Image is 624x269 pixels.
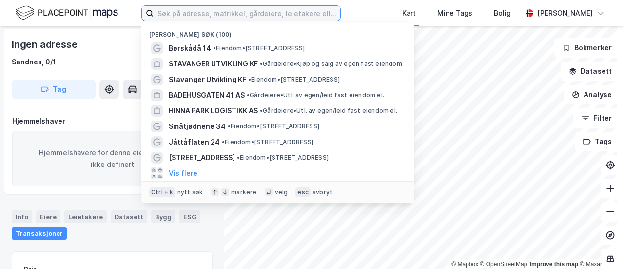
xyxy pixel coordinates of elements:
div: Ingen adresse [12,37,79,52]
div: Eiere [36,210,60,223]
div: Info [12,210,32,223]
span: Gårdeiere • Kjøp og salg av egen fast eiendom [260,60,402,68]
div: Bygg [151,210,175,223]
div: Kontrollprogram for chat [575,222,624,269]
span: • [248,76,251,83]
button: Tags [575,132,620,151]
span: • [213,44,216,52]
div: Bolig [494,7,511,19]
div: velg [275,188,288,196]
span: • [228,123,231,130]
span: Stavanger Utvikling KF [169,74,246,85]
span: Eiendom • [STREET_ADDRESS] [248,76,340,83]
span: • [222,138,225,145]
span: Eiendom • [STREET_ADDRESS] [222,138,313,146]
a: Improve this map [530,261,578,268]
span: HINNA PARK LOGISTIKK AS [169,105,258,117]
button: Tag [12,80,96,99]
button: Bokmerker [554,38,620,58]
span: Eiendom • [STREET_ADDRESS] [228,123,319,130]
div: ESG [179,210,200,223]
span: • [247,91,250,99]
a: OpenStreetMap [480,261,527,268]
span: Gårdeiere • Utl. av egen/leid fast eiendom el. [260,107,397,115]
div: [PERSON_NAME] [537,7,593,19]
div: [PERSON_NAME] søk (100) [141,23,414,41]
span: STAVANGER UTVIKLING KF [169,58,258,70]
button: Vis flere [169,167,197,179]
span: • [237,154,240,161]
span: BADEHUSGATEN 41 AS [169,89,245,101]
span: Jåttåflaten 24 [169,136,220,148]
span: Gårdeiere • Utl. av egen/leid fast eiendom el. [247,91,384,99]
span: Eiendom • [STREET_ADDRESS] [237,154,329,162]
div: Transaksjoner [12,227,67,240]
span: • [260,60,263,67]
button: Datasett [561,62,620,81]
div: Datasett [111,210,147,223]
div: nytt søk [177,188,203,196]
img: logo.f888ab2527a4732fd821a326f86c7f29.svg [16,4,118,21]
span: Børskådå 14 [169,42,211,54]
div: esc [295,187,311,197]
div: Ctrl + k [149,187,175,197]
div: markere [231,188,256,196]
input: Søk på adresse, matrikkel, gårdeiere, leietakere eller personer [154,6,340,21]
div: avbryt [312,188,332,196]
iframe: Chat Widget [575,222,624,269]
div: Sandnes, 0/1 [12,56,56,68]
div: Kart [402,7,416,19]
button: Filter [573,108,620,128]
div: Leietakere [64,210,107,223]
div: Hjemmelshavere for denne eiendommen er ikke definert [12,131,212,186]
div: Mine Tags [437,7,472,19]
span: • [260,107,263,114]
span: Eiendom • [STREET_ADDRESS] [213,44,305,52]
span: Småtjødnene 34 [169,121,226,132]
span: [STREET_ADDRESS] [169,152,235,164]
div: Hjemmelshaver [12,115,212,127]
button: Analyse [564,85,620,104]
a: Mapbox [451,261,478,268]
